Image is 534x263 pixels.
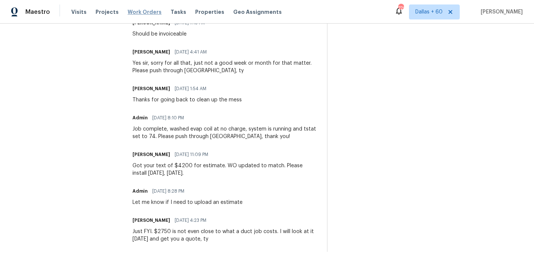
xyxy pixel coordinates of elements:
[398,4,403,12] div: 729
[152,187,184,195] span: [DATE] 8:28 PM
[171,9,186,15] span: Tasks
[175,48,207,56] span: [DATE] 4:41 AM
[132,30,209,38] div: Should be invoiceable
[175,217,206,224] span: [DATE] 4:23 PM
[132,187,148,195] h6: Admin
[132,59,318,74] div: Yes sir, sorry for all that, just not a good week or month for that matter. Please push through [...
[175,85,206,92] span: [DATE] 1:54 AM
[175,151,208,158] span: [DATE] 11:09 PM
[132,96,242,104] div: Thanks for going back to clean up the mess
[132,48,170,56] h6: [PERSON_NAME]
[128,8,162,16] span: Work Orders
[415,8,443,16] span: Dallas + 60
[132,217,170,224] h6: [PERSON_NAME]
[195,8,224,16] span: Properties
[132,85,170,92] h6: [PERSON_NAME]
[132,162,318,177] div: Got your text of $4200 for estimate. WO updated to match. Please install [DATE], [DATE].
[71,8,87,16] span: Visits
[132,199,243,206] div: Let me know if I need to upload an estimate
[132,151,170,158] h6: [PERSON_NAME]
[152,114,184,122] span: [DATE] 8:10 PM
[132,114,148,122] h6: Admin
[132,228,318,243] div: Just FYI. $2750 is not even close to what a duct job costs. I will look at it [DATE] and get you ...
[233,8,282,16] span: Geo Assignments
[132,125,318,140] div: Job complete, washed evap coil at no charge, system is running and tstat set to 74. Please push t...
[478,8,523,16] span: [PERSON_NAME]
[96,8,119,16] span: Projects
[25,8,50,16] span: Maestro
